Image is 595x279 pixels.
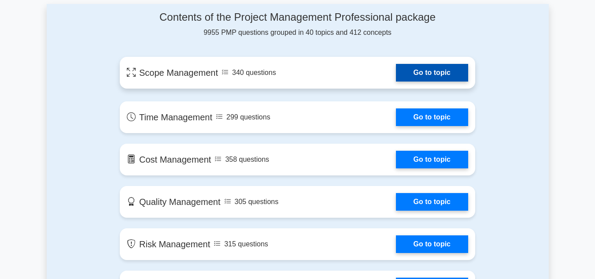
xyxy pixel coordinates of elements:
a: Go to topic [396,108,468,126]
div: 9955 PMP questions grouped in 40 topics and 412 concepts [120,11,475,38]
a: Go to topic [396,64,468,82]
h4: Contents of the Project Management Professional package [120,11,475,24]
a: Go to topic [396,193,468,211]
a: Go to topic [396,235,468,253]
a: Go to topic [396,151,468,168]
